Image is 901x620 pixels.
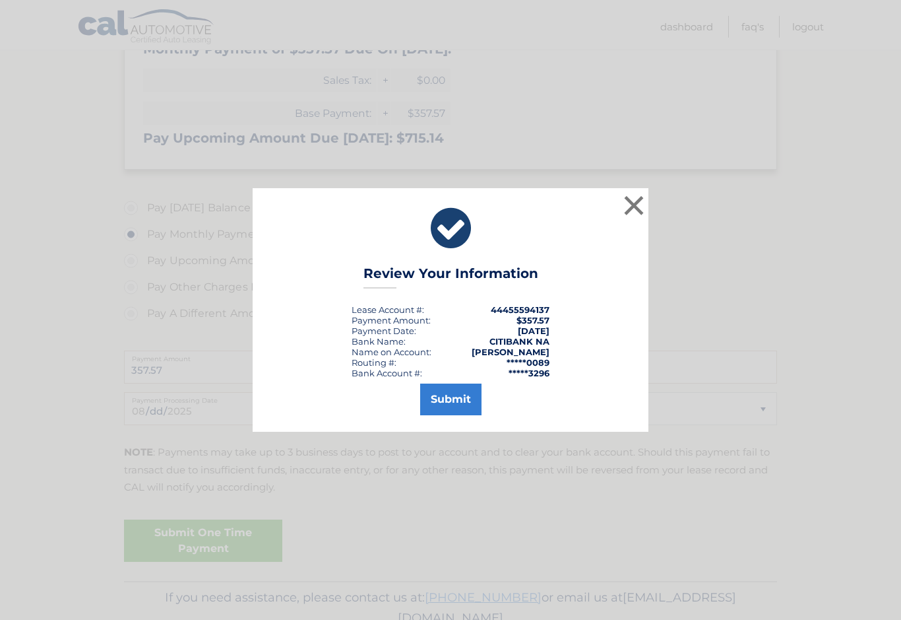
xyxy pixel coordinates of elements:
[352,315,431,326] div: Payment Amount:
[491,304,549,315] strong: 44455594137
[489,336,549,347] strong: CITIBANK NA
[363,265,538,289] h3: Review Your Information
[472,347,549,357] strong: [PERSON_NAME]
[352,368,422,378] div: Bank Account #:
[420,384,482,415] button: Submit
[352,357,396,368] div: Routing #:
[518,326,549,336] span: [DATE]
[352,326,414,336] span: Payment Date
[352,304,424,315] div: Lease Account #:
[352,336,406,347] div: Bank Name:
[516,315,549,326] span: $357.57
[352,326,416,336] div: :
[621,192,647,219] button: ×
[352,347,431,357] div: Name on Account:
